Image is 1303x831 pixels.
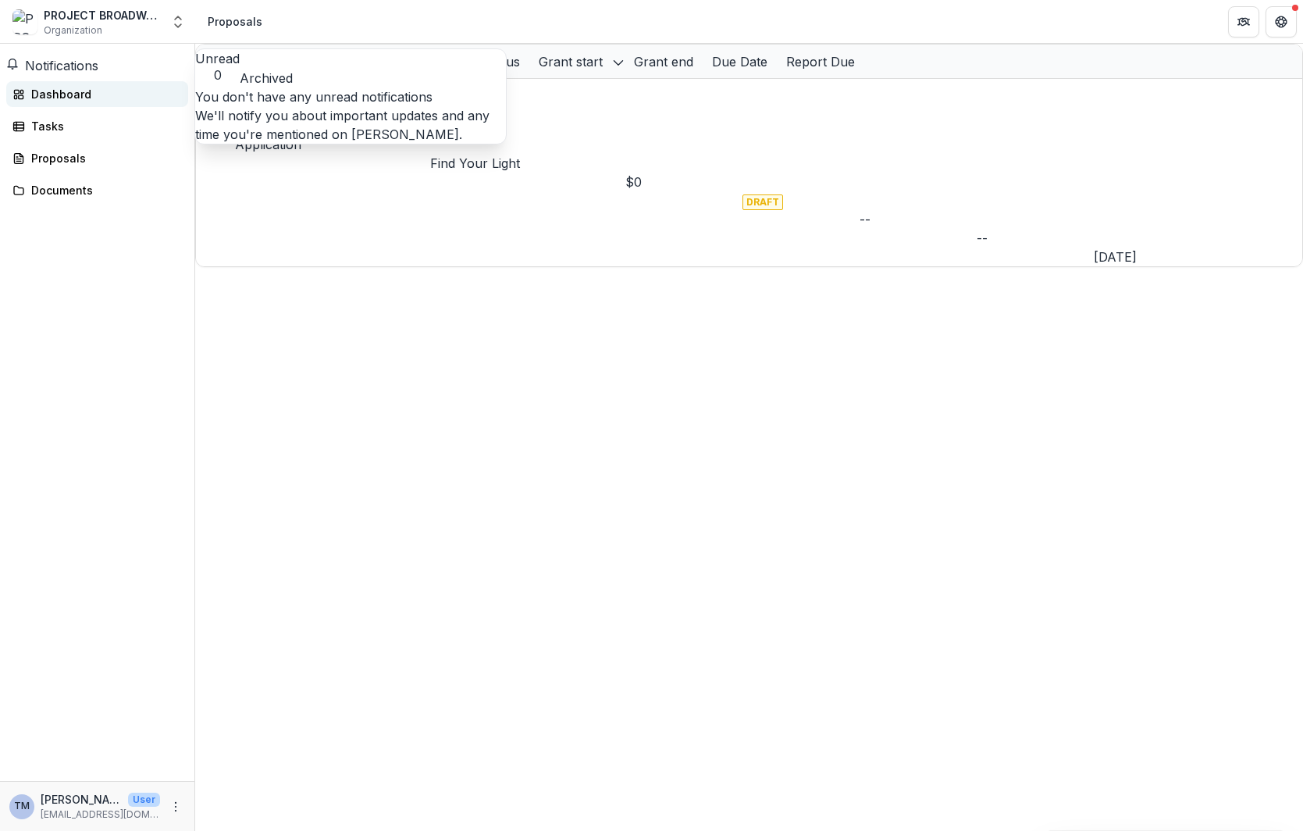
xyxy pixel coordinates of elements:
div: Amount awarded [352,45,473,78]
div: Grant start [529,52,612,71]
div: Report Due [777,45,864,78]
div: Tasks [31,118,176,134]
div: -- [977,229,1094,248]
img: PROJECT BROADWAY INC [12,9,37,34]
div: [DATE] [1094,248,1211,266]
button: Archived [240,69,293,87]
div: Proposals [208,13,262,30]
button: Unread [195,49,240,83]
div: Status [473,45,529,78]
div: Due Date [703,45,777,78]
div: Grant end [625,45,703,78]
span: Organization [44,23,102,37]
button: Notifications [6,56,98,75]
div: $0 [625,173,742,191]
a: Dashboard [6,81,188,107]
p: [PERSON_NAME] [41,791,122,808]
button: Partners [1228,6,1259,37]
button: Open entity switcher [167,6,189,37]
p: You don't have any unread notifications [195,87,506,106]
div: Dashboard [31,86,176,102]
button: Get Help [1266,6,1297,37]
p: Find Your Light [430,154,625,173]
div: Report Due [777,52,864,71]
div: Foundation [267,45,352,78]
span: Notifications [25,58,98,73]
svg: sorted descending [612,56,625,69]
span: DRAFT [742,194,783,210]
div: Tabitha Matthews [14,801,30,811]
div: Grant start [529,45,625,78]
div: -- [860,210,977,229]
p: User [128,793,160,807]
a: Documents [6,177,188,203]
div: Documents [31,182,176,198]
span: 0 [195,68,240,83]
nav: breadcrumb [201,10,269,33]
div: Grant [215,45,267,78]
a: Tasks [6,113,188,139]
div: Due Date [703,52,777,71]
button: More [166,797,185,816]
a: Proposals [6,145,188,171]
div: PROJECT BROADWAY INC [44,7,161,23]
div: Proposals [31,150,176,166]
div: Grant end [625,52,703,71]
p: We'll notify you about important updates and any time you're mentioned on [PERSON_NAME]. [195,106,506,144]
p: [EMAIL_ADDRESS][DOMAIN_NAME] [41,808,160,822]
